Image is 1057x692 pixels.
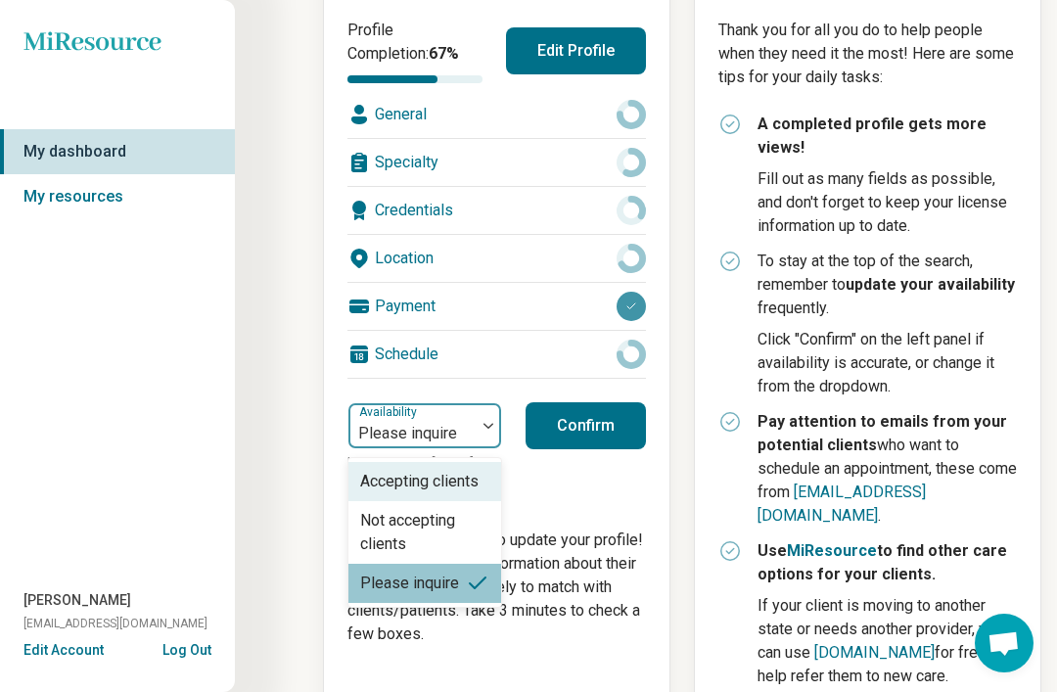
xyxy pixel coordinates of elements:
[347,91,646,138] div: General
[526,402,646,449] button: Confirm
[360,470,479,493] div: Accepting clients
[23,590,131,611] span: [PERSON_NAME]
[162,640,211,656] button: Log Out
[23,615,207,632] span: [EMAIL_ADDRESS][DOMAIN_NAME]
[347,139,646,186] div: Specialty
[23,640,104,661] button: Edit Account
[758,483,926,525] a: [EMAIL_ADDRESS][DOMAIN_NAME]
[814,643,935,662] a: [DOMAIN_NAME]
[347,453,502,474] p: Last updated: [DATE]
[718,19,1017,89] p: Thank you for all you do to help people when they need it the most! Here are some tips for your d...
[347,187,646,234] div: Credentials
[360,572,459,595] div: Please inquire
[758,250,1017,320] p: To stay at the top of the search, remember to frequently.
[758,328,1017,398] p: Click "Confirm" on the left panel if availability is accurate, or change it from the dropdown.
[347,19,483,83] div: Profile Completion:
[787,541,877,560] a: MiResource
[347,235,646,282] div: Location
[347,331,646,378] div: Schedule
[360,509,489,556] div: Not accepting clients
[506,27,646,74] button: Edit Profile
[347,283,646,330] div: Payment
[758,541,1007,583] strong: Use to find other care options for your clients.
[758,115,987,157] strong: A completed profile gets more views!
[758,412,1007,454] strong: Pay attention to emails from your potential clients
[758,594,1017,688] p: If your client is moving to another state or needs another provider, you can use for free to help...
[429,44,459,63] span: 67 %
[758,410,1017,528] p: who want to schedule an appointment, these come from .
[846,275,1015,294] strong: update your availability
[359,405,421,419] label: Availability
[758,167,1017,238] p: Fill out as many fields as possible, and don't forget to keep your license information up to date.
[975,614,1034,672] div: Open chat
